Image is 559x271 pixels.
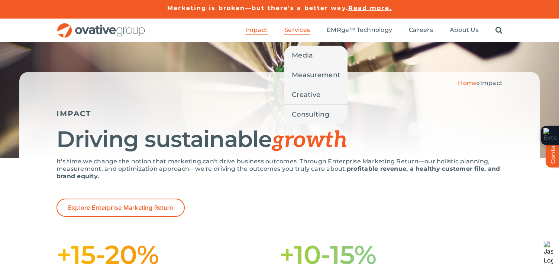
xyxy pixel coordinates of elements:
[292,89,320,100] span: Creative
[245,19,503,42] nav: Menu
[409,26,433,35] a: Careers
[245,26,268,34] span: Impact
[56,165,500,180] strong: profitable revenue, a healthy customer file, and brand equity.
[56,127,503,152] h1: Driving sustainable
[327,26,392,34] span: EMRge™ Technology
[284,26,310,34] span: Services
[167,4,348,12] a: Marketing is broken—but there's a better way.
[327,26,392,35] a: EMRge™ Technology
[292,109,329,120] span: Consulting
[68,204,173,211] span: Explore Enterprise Marketing Return
[56,199,185,217] a: Explore Enterprise Marketing Return
[458,79,477,86] a: Home
[480,79,503,86] span: Impact
[292,50,313,61] span: Media
[348,4,392,12] a: Read more.
[495,26,503,35] a: Search
[56,243,279,267] h1: +15-20%
[56,22,146,29] a: OG_Full_horizontal_RGB
[56,158,503,180] p: It's time we change the notion that marketing can't drive business outcomes. Through Enterprise M...
[279,243,503,267] h1: +10-15%
[284,46,348,65] a: Media
[284,85,348,104] a: Creative
[450,26,479,35] a: About Us
[245,26,268,35] a: Impact
[284,65,348,85] a: Measurement
[458,79,503,86] span: »
[543,128,557,143] img: Extension Icon
[272,127,348,154] span: growth
[409,26,433,34] span: Careers
[284,105,348,124] a: Consulting
[292,70,340,80] span: Measurement
[284,26,310,35] a: Services
[450,26,479,34] span: About Us
[56,109,503,118] h5: IMPACT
